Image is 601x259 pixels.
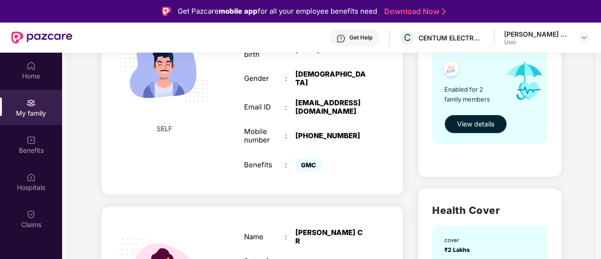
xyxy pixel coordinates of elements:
div: Name [244,233,285,241]
div: Mobile number [244,127,285,144]
img: New Pazcare Logo [11,31,72,44]
img: svg+xml;base64,PHN2ZyBpZD0iSG9tZSIgeG1sbnM9Imh0dHA6Ly93d3cudzMub3JnLzIwMDAvc3ZnIiB3aWR0aD0iMjAiIG... [26,61,36,71]
div: Benefits [244,161,285,169]
img: icon [498,52,552,110]
div: Email ID [244,103,285,111]
span: C [404,32,411,43]
div: [PERSON_NAME] C R [295,228,367,245]
img: svg+xml;base64,PHN2ZyB3aWR0aD0iMjAiIGhlaWdodD0iMjAiIHZpZXdCb3g9IjAgMCAyMCAyMCIgZmlsbD0ibm9uZSIgeG... [26,98,36,108]
img: svg+xml;base64,PHN2ZyBpZD0iSG9zcGl0YWxzIiB4bWxucz0iaHR0cDovL3d3dy53My5vcmcvMjAwMC9zdmciIHdpZHRoPS... [26,173,36,182]
h2: Health Cover [432,203,547,218]
span: ₹2 Lakhs [444,246,473,253]
div: : [285,161,295,169]
button: View details [444,115,507,133]
img: svg+xml;base64,PHN2ZyB4bWxucz0iaHR0cDovL3d3dy53My5vcmcvMjAwMC9zdmciIHdpZHRoPSIyMjQiIGhlaWdodD0iMT... [110,15,218,124]
strong: mobile app [219,7,258,16]
div: Get Pazcare for all your employee benefits need [178,6,377,17]
img: svg+xml;base64,PHN2ZyBpZD0iRHJvcGRvd24tMzJ4MzIiIHhtbG5zPSJodHRwOi8vd3d3LnczLm9yZy8yMDAwL3N2ZyIgd2... [580,34,588,41]
img: svg+xml;base64,PHN2ZyBpZD0iQmVuZWZpdHMiIHhtbG5zPSJodHRwOi8vd3d3LnczLm9yZy8yMDAwL3N2ZyIgd2lkdGg9Ij... [26,135,36,145]
div: [PHONE_NUMBER] [295,132,367,140]
img: svg+xml;base64,PHN2ZyB4bWxucz0iaHR0cDovL3d3dy53My5vcmcvMjAwMC9zdmciIHdpZHRoPSI0OC45NDMiIGhlaWdodD... [440,59,463,82]
img: Logo [162,7,171,16]
div: [DATE] [295,46,367,55]
div: Get Help [349,34,372,41]
img: Stroke [442,7,446,16]
span: View details [457,119,494,129]
div: Gender [244,74,285,83]
span: SELF [157,124,172,134]
div: : [285,132,295,140]
span: GMC [295,158,322,172]
div: CENTUM ELECTRONICS LIMITED [419,33,484,42]
a: Download Now [384,7,443,16]
img: svg+xml;base64,PHN2ZyBpZD0iQ2xhaW0iIHhtbG5zPSJodHRwOi8vd3d3LnczLm9yZy8yMDAwL3N2ZyIgd2lkdGg9IjIwIi... [26,210,36,219]
div: cover [444,236,473,244]
div: : [285,74,295,83]
div: Date of birth [244,42,285,59]
div: : [285,46,295,55]
div: : [285,233,295,241]
div: [EMAIL_ADDRESS][DOMAIN_NAME] [295,99,367,116]
div: User [504,39,570,46]
div: : [285,103,295,111]
img: svg+xml;base64,PHN2ZyBpZD0iSGVscC0zMngzMiIgeG1sbnM9Imh0dHA6Ly93d3cudzMub3JnLzIwMDAvc3ZnIiB3aWR0aD... [336,34,346,43]
span: Enabled for 2 family members [444,85,498,104]
div: [DEMOGRAPHIC_DATA] [295,70,367,87]
div: [PERSON_NAME] C R [504,30,570,39]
